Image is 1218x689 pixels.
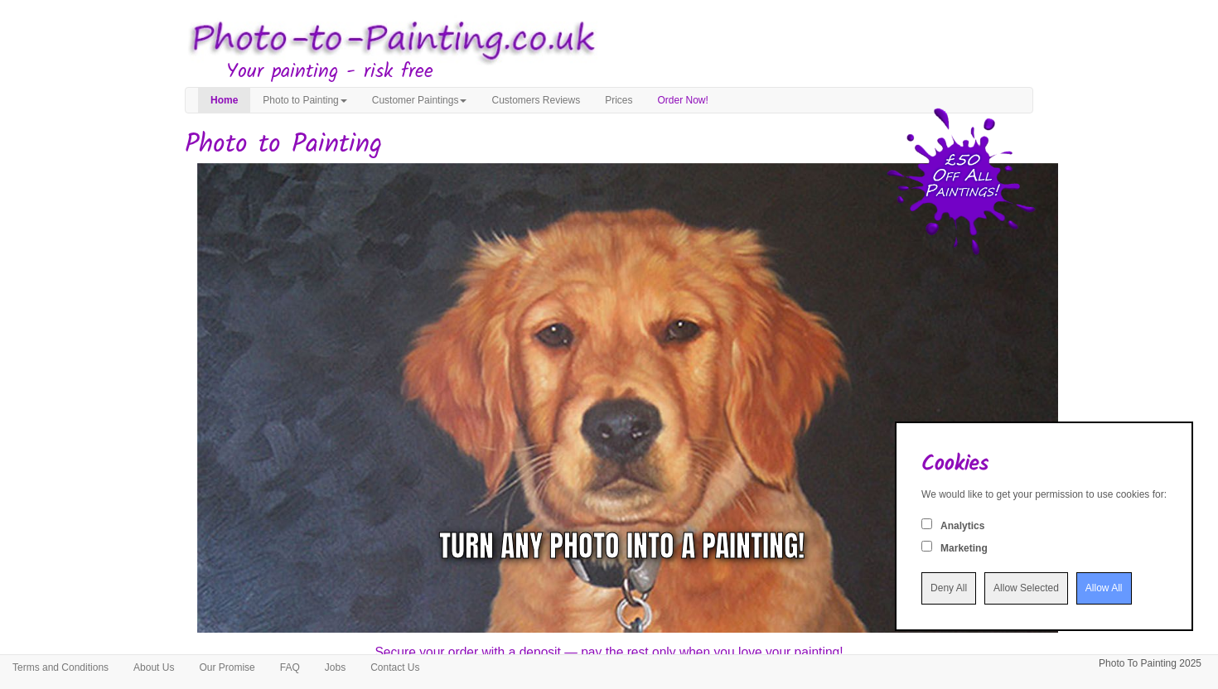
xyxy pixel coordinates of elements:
h2: Cookies [921,452,1167,476]
div: We would like to get your permission to use cookies for: [921,488,1167,502]
h1: Photo to Painting [185,130,1033,159]
img: Photo to Painting [176,8,601,72]
a: Photo to Painting [250,88,359,113]
input: Allow All [1076,572,1132,605]
img: dog.jpg [197,163,1071,647]
div: Turn any photo into a painting! [439,525,805,567]
a: Our Promise [186,655,267,680]
label: Analytics [940,519,984,533]
a: Customer Paintings [360,88,480,113]
input: Allow Selected [984,572,1068,605]
input: Deny All [921,572,976,605]
a: Jobs [312,655,358,680]
a: Order Now! [645,88,721,113]
img: 50 pound price drop [887,108,1036,255]
a: Customers Reviews [479,88,592,113]
a: Prices [592,88,645,113]
a: Home [198,88,250,113]
a: Contact Us [358,655,432,680]
a: About Us [121,655,186,680]
a: FAQ [268,655,312,680]
h3: Your painting - risk free [226,61,1033,83]
p: Photo To Painting 2025 [1099,655,1201,672]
